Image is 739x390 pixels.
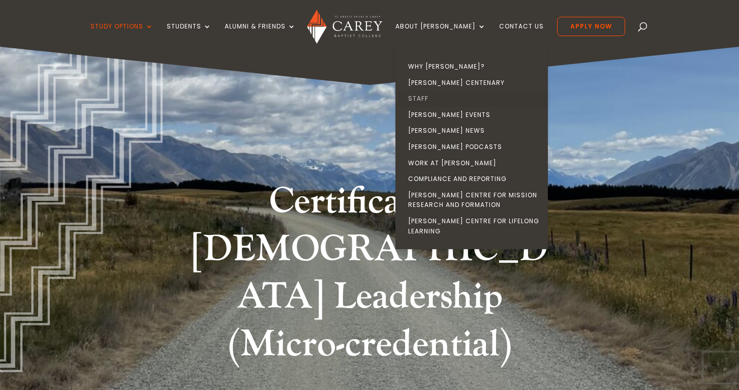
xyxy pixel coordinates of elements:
a: [PERSON_NAME] Centenary [398,75,550,91]
a: [PERSON_NAME] Centre for Lifelong Learning [398,213,550,239]
a: Why [PERSON_NAME]? [398,58,550,75]
a: Compliance and Reporting [398,171,550,187]
a: [PERSON_NAME] News [398,123,550,139]
a: Work at [PERSON_NAME] [398,155,550,171]
img: Carey Baptist College [307,10,382,44]
a: About [PERSON_NAME] [395,23,486,47]
a: [PERSON_NAME] Podcasts [398,139,550,155]
a: Students [167,23,211,47]
a: Alumni & Friends [225,23,296,47]
h1: Certificate in [DEMOGRAPHIC_DATA] Leadership (Micro-credential) [179,178,560,373]
a: Apply Now [557,17,625,36]
a: [PERSON_NAME] Events [398,107,550,123]
a: [PERSON_NAME] Centre for Mission Research and Formation [398,187,550,213]
a: Staff [398,91,550,107]
a: Study Options [90,23,153,47]
a: Contact Us [499,23,544,47]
